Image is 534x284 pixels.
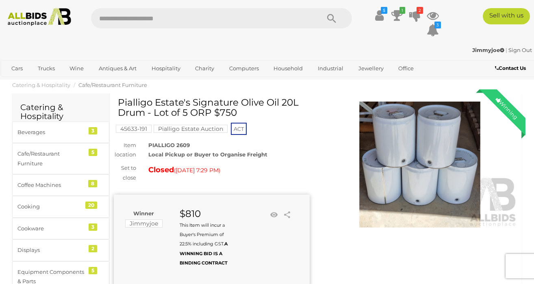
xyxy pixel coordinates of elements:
[417,7,423,14] i: 2
[353,62,389,75] a: Jewellery
[488,89,525,127] div: Winning
[268,209,280,221] li: Watch this item
[180,208,201,219] strong: $810
[434,22,441,28] i: 3
[508,47,532,53] a: Sign Out
[12,196,109,217] a: Cooking 20
[472,47,506,53] a: Jimmyjoe
[148,165,174,174] strong: Closed
[6,62,28,75] a: Cars
[116,125,152,133] mark: 45633-191
[483,8,530,24] a: Sell with us
[116,126,152,132] a: 45633-191
[495,65,526,71] b: Contact Us
[373,8,385,23] a: $
[12,174,109,196] a: Coffee Machines 8
[12,143,109,174] a: Cafe/Restaurant Furniture 5
[85,202,97,209] div: 20
[427,23,439,37] a: 3
[12,121,109,143] a: Beverages 3
[224,62,264,75] a: Computers
[89,149,97,156] div: 5
[133,210,154,217] b: Winner
[6,75,33,89] a: Sports
[93,62,142,75] a: Antiques & Art
[17,128,85,137] div: Beverages
[20,103,101,121] h2: Catering & Hospitality
[180,222,228,266] small: This Item will incur a Buyer's Premium of 22.5% including GST.
[154,126,228,132] a: Pialligo Estate Auction
[12,82,70,88] a: Catering & Hospitality
[12,239,109,261] a: Displays 2
[495,64,528,73] a: Contact Us
[148,142,190,148] strong: PIALLIGO 2609
[118,98,308,118] h1: Pialligo Estate's Signature Olive Oil 20L Drum - Lot of 5 ORP $750
[78,82,147,88] a: Cafe/Restaurant Furniture
[506,47,507,53] span: |
[146,62,186,75] a: Hospitality
[89,245,97,252] div: 2
[38,75,106,89] a: [GEOGRAPHIC_DATA]
[33,62,60,75] a: Trucks
[322,102,518,228] img: Pialligo Estate's Signature Olive Oil 20L Drum - Lot of 5 ORP $750
[64,62,89,75] a: Wine
[190,62,219,75] a: Charity
[313,62,349,75] a: Industrial
[88,180,97,187] div: 8
[268,62,308,75] a: Household
[17,149,85,168] div: Cafe/Restaurant Furniture
[154,125,228,133] mark: Pialligo Estate Auction
[231,123,247,135] span: ACT
[108,141,142,160] div: Item location
[12,218,109,239] a: Cookware 3
[148,151,267,158] strong: Local Pickup or Buyer to Organise Freight
[89,223,97,231] div: 3
[125,219,163,228] mark: Jimmyjoe
[180,241,228,266] b: A WINNING BID IS A BINDING CONTRACT
[89,267,97,274] div: 5
[311,8,352,28] button: Search
[399,7,405,14] i: 1
[17,180,85,190] div: Coffee Machines
[391,8,403,23] a: 1
[174,167,220,173] span: ( )
[17,245,85,255] div: Displays
[176,167,219,174] span: [DATE] 7:29 PM
[108,163,142,182] div: Set to close
[409,8,421,23] a: 2
[472,47,504,53] strong: Jimmyjoe
[89,127,97,134] div: 3
[4,8,75,26] img: Allbids.com.au
[381,7,387,14] i: $
[17,202,85,211] div: Cooking
[393,62,419,75] a: Office
[17,224,85,233] div: Cookware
